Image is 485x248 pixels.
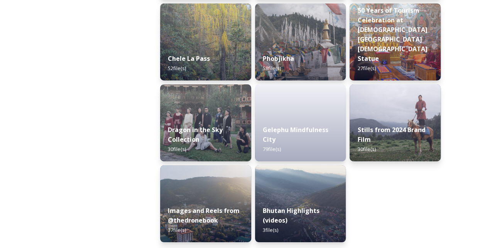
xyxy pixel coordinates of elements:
[357,146,375,152] span: 30 file(s)
[168,54,210,63] strong: Chele La Pass
[160,165,251,242] img: 01697a38-64e0-42f2-b716-4cd1f8ee46d6.jpg
[263,54,294,63] strong: Phobjikha
[263,126,328,144] strong: Gelephu Mindfulness City
[263,65,281,72] span: 58 file(s)
[160,84,251,161] img: 74f9cf10-d3d5-4c08-9371-13a22393556d.jpg
[357,6,427,63] strong: 50 Years of Tourism Celebration at [DEMOGRAPHIC_DATA][GEOGRAPHIC_DATA][DEMOGRAPHIC_DATA] Statue
[357,126,425,144] strong: Stills from 2024 Brand Film
[255,3,346,80] img: Phobjika%2520by%2520Matt%2520Dutile1.jpg
[255,165,346,242] img: b4ca3a00-89c2-4894-a0d6-064d866d0b02.jpg
[357,65,375,72] span: 27 file(s)
[168,146,186,152] span: 30 file(s)
[160,3,251,80] img: Marcus%2520Westberg%2520Chelela%2520Pass%25202023_52.jpg
[168,126,223,144] strong: Dragon in the Sky Collection
[263,206,319,225] strong: Bhutan Highlights (videos)
[168,65,186,72] span: 52 file(s)
[263,226,278,233] span: 3 file(s)
[263,146,281,152] span: 79 file(s)
[255,84,346,181] iframe: msdoc-iframe
[168,206,240,225] strong: Images and Reels from @thedronebook
[350,84,441,161] img: 4075df5a-b6ee-4484-8e29-7e779a92fa88.jpg
[168,226,186,233] span: 37 file(s)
